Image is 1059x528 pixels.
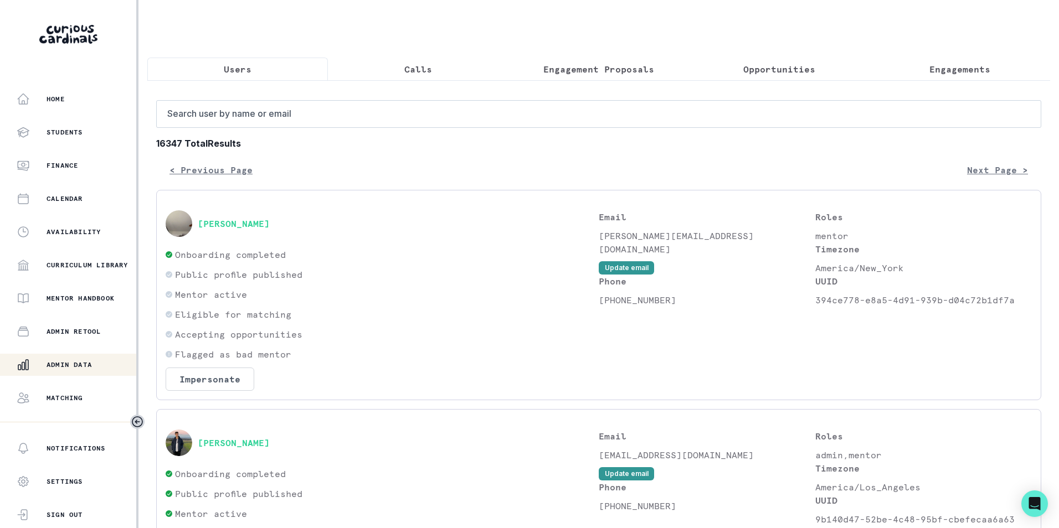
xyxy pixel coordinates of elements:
[599,499,815,513] p: [PHONE_NUMBER]
[130,415,145,429] button: Toggle sidebar
[47,95,65,103] p: Home
[599,210,815,224] p: Email
[47,161,78,170] p: Finance
[156,159,266,181] button: < Previous Page
[815,261,1032,275] p: America/New_York
[599,467,654,480] button: Update email
[599,429,815,443] p: Email
[599,275,815,288] p: Phone
[599,448,815,462] p: [EMAIL_ADDRESS][DOMAIN_NAME]
[47,510,83,519] p: Sign Out
[599,229,815,256] p: [PERSON_NAME][EMAIL_ADDRESS][DOMAIN_NAME]
[599,261,654,275] button: Update email
[175,248,286,261] p: Onboarding completed
[47,327,101,336] p: Admin Retool
[175,308,291,321] p: Eligible for matching
[47,360,92,369] p: Admin Data
[543,63,654,76] p: Engagement Proposals
[47,128,83,137] p: Students
[156,137,1041,150] b: 16347 Total Results
[815,242,1032,256] p: Timezone
[1021,490,1048,517] div: Open Intercom Messenger
[175,507,247,520] p: Mentor active
[47,194,83,203] p: Calendar
[47,294,115,303] p: Mentor Handbook
[175,467,286,480] p: Onboarding completed
[175,487,302,500] p: Public profile published
[175,268,302,281] p: Public profile published
[929,63,990,76] p: Engagements
[815,513,1032,526] p: 9b140d47-52be-4c48-95bf-cbefecaa6a63
[39,25,97,44] img: Curious Cardinals Logo
[175,288,247,301] p: Mentor active
[815,429,1032,443] p: Roles
[815,229,1032,242] p: mentor
[175,348,291,361] p: Flagged as bad mentor
[815,494,1032,507] p: UUID
[198,218,270,229] button: [PERSON_NAME]
[815,480,1032,494] p: America/Los_Angeles
[47,227,101,236] p: Availability
[166,367,254,391] button: Impersonate
[175,328,302,341] p: Accepting opportunities
[47,394,83,402] p: Matching
[599,293,815,307] p: [PHONE_NUMBER]
[815,293,1032,307] p: 394ce778-e8a5-4d91-939b-d04c72b1df7a
[743,63,815,76] p: Opportunities
[47,261,128,270] p: Curriculum Library
[815,448,1032,462] p: admin,mentor
[599,480,815,494] p: Phone
[954,159,1041,181] button: Next Page >
[815,275,1032,288] p: UUID
[815,462,1032,475] p: Timezone
[47,444,106,453] p: Notifications
[404,63,432,76] p: Calls
[47,477,83,486] p: Settings
[224,63,251,76] p: Users
[815,210,1032,224] p: Roles
[198,437,270,448] button: [PERSON_NAME]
